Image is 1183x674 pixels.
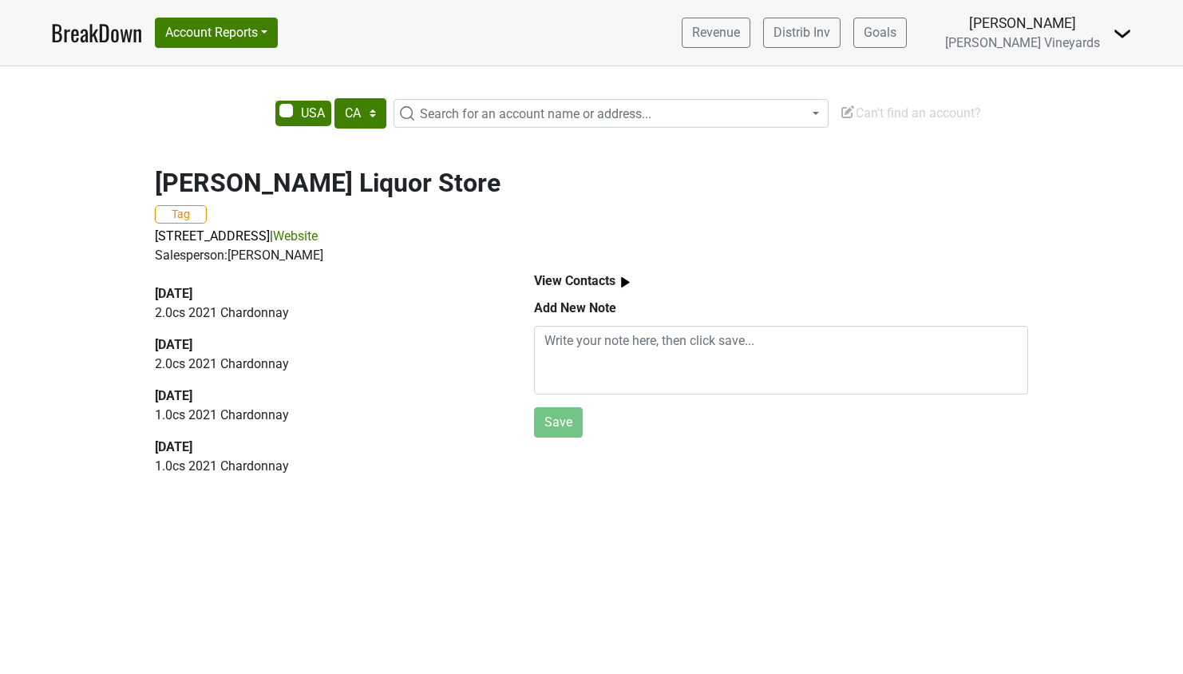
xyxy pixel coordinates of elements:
[51,16,142,50] a: BreakDown
[155,284,497,303] div: [DATE]
[534,407,583,438] button: Save
[155,228,270,244] a: [STREET_ADDRESS]
[840,104,856,120] img: Edit
[155,387,497,406] div: [DATE]
[155,406,497,425] p: 1.0 cs 2021 Chardonnay
[155,457,497,476] p: 1.0 cs 2021 Chardonnay
[945,13,1100,34] div: [PERSON_NAME]
[155,168,1028,198] h2: [PERSON_NAME] Liquor Store
[273,228,318,244] a: Website
[420,106,651,121] span: Search for an account name or address...
[763,18,841,48] a: Distrib Inv
[155,227,1028,246] p: |
[155,205,207,224] button: Tag
[155,355,497,374] p: 2.0 cs 2021 Chardonnay
[853,18,907,48] a: Goals
[534,273,615,288] b: View Contacts
[1113,24,1132,43] img: Dropdown Menu
[615,272,635,292] img: arrow_right.svg
[155,438,497,457] div: [DATE]
[155,303,497,323] p: 2.0 cs 2021 Chardonnay
[682,18,750,48] a: Revenue
[155,335,497,355] div: [DATE]
[840,105,981,121] span: Can't find an account?
[155,18,278,48] button: Account Reports
[534,300,616,315] b: Add New Note
[945,35,1100,50] span: [PERSON_NAME] Vineyards
[155,246,1028,265] div: Salesperson: [PERSON_NAME]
